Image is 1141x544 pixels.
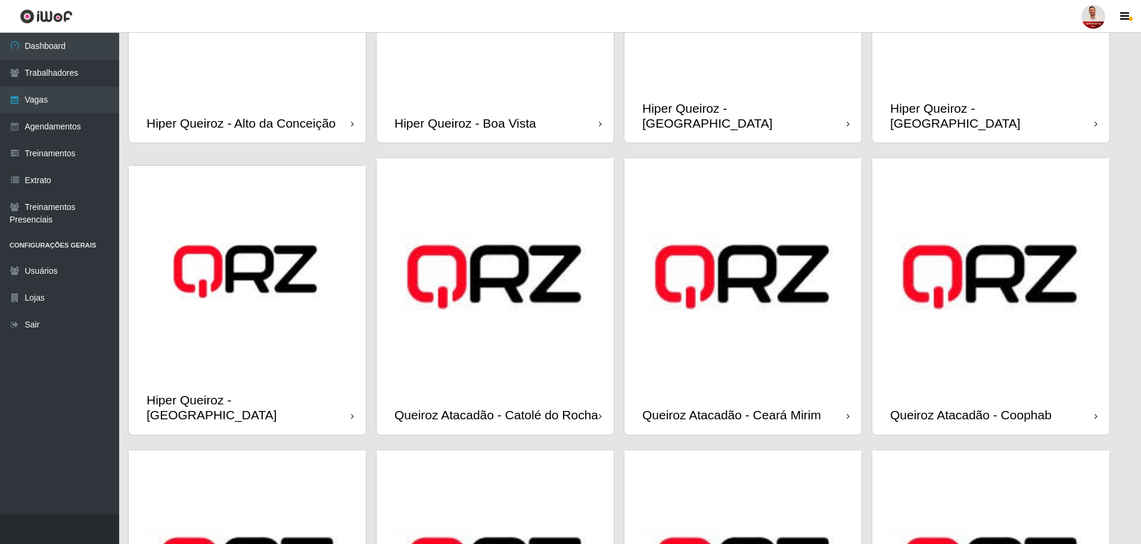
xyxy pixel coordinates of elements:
[377,158,614,395] img: cardImg
[377,158,614,434] a: Queiroz Atacadão - Catolé do Rocha
[20,9,73,24] img: CoreUI Logo
[642,407,821,422] div: Queiroz Atacadão - Ceará Mirim
[624,158,862,395] img: cardImg
[624,158,862,434] a: Queiroz Atacadão - Ceará Mirim
[642,101,847,131] div: Hiper Queiroz - [GEOGRAPHIC_DATA]
[872,158,1109,434] a: Queiroz Atacadão - Coophab
[394,116,536,131] div: Hiper Queiroz - Boa Vista
[890,101,1095,131] div: Hiper Queiroz - [GEOGRAPHIC_DATA]
[129,166,366,435] a: Hiper Queiroz - [GEOGRAPHIC_DATA]
[872,158,1109,395] img: cardImg
[147,392,351,422] div: Hiper Queiroz - [GEOGRAPHIC_DATA]
[890,407,1052,422] div: Queiroz Atacadão - Coophab
[394,407,598,422] div: Queiroz Atacadão - Catolé do Rocha
[147,116,336,131] div: Hiper Queiroz - Alto da Conceição
[129,166,366,381] img: cardImg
